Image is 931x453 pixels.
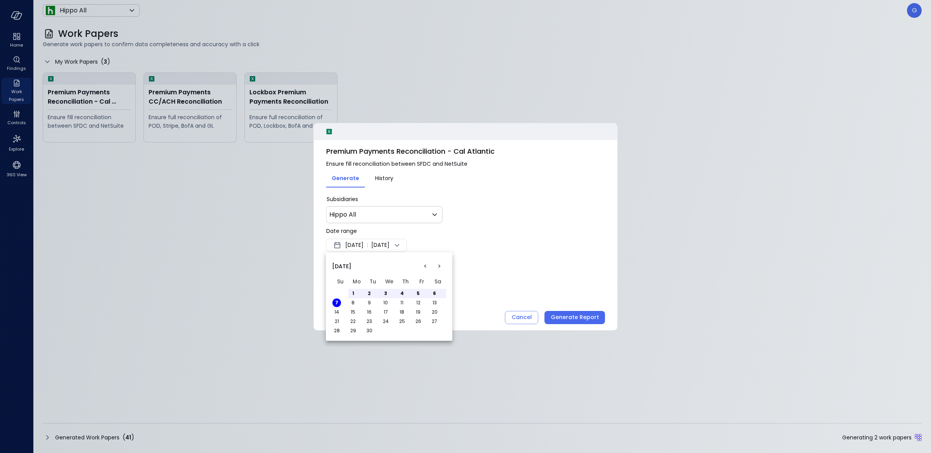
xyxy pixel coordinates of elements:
[381,308,390,316] button: Wednesday, September 17th, 2025
[414,299,422,307] button: Friday, September 12th, 2025
[332,275,446,335] table: September 2025
[430,299,439,307] button: Saturday, September 13th, 2025
[414,317,422,326] button: Friday, September 26th, 2025
[414,289,422,298] button: Friday, September 5th, 2025, selected
[418,259,432,273] button: Go to the Previous Month
[398,299,406,307] button: Thursday, September 11th, 2025
[381,289,390,298] button: Wednesday, September 3rd, 2025, selected
[348,275,365,289] th: Monday
[430,275,446,289] th: Saturday
[349,289,357,298] button: Monday, September 1st, 2025, selected
[398,289,406,298] button: Thursday, September 4th, 2025, selected
[397,275,414,289] th: Thursday
[381,317,390,326] button: Wednesday, September 24th, 2025
[430,308,439,316] button: Saturday, September 20th, 2025
[349,299,357,307] button: Monday, September 8th, 2025
[414,308,422,316] button: Friday, September 19th, 2025
[349,317,357,326] button: Monday, September 22nd, 2025
[349,308,357,316] button: Monday, September 15th, 2025
[332,326,341,335] button: Sunday, September 28th, 2025
[414,275,430,289] th: Friday
[332,317,341,326] button: Sunday, September 21st, 2025
[365,299,374,307] button: Tuesday, September 9th, 2025
[398,308,406,316] button: Thursday, September 18th, 2025
[432,259,446,273] button: Go to the Next Month
[365,326,374,335] button: Tuesday, September 30th, 2025
[332,262,351,271] span: [DATE]
[381,299,390,307] button: Wednesday, September 10th, 2025
[430,317,439,326] button: Saturday, September 27th, 2025
[365,308,374,316] button: Tuesday, September 16th, 2025
[332,308,341,316] button: Sunday, September 14th, 2025
[365,317,374,326] button: Tuesday, September 23rd, 2025
[365,275,381,289] th: Tuesday
[365,289,374,298] button: Tuesday, September 2nd, 2025, selected
[430,289,439,298] button: Saturday, September 6th, 2025, selected
[332,299,341,307] button: Today, Sunday, September 7th, 2025, selected
[349,326,357,335] button: Monday, September 29th, 2025
[332,275,348,289] th: Sunday
[381,275,397,289] th: Wednesday
[398,317,406,326] button: Thursday, September 25th, 2025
